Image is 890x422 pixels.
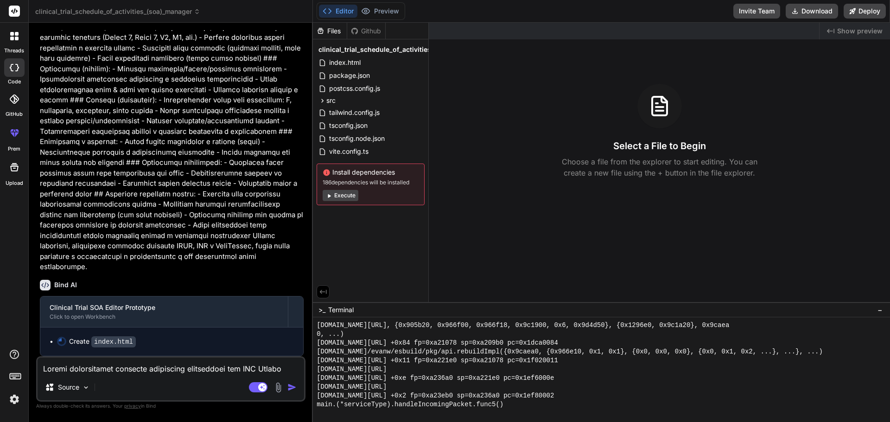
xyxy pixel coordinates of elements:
span: clinical_trial_schedule_of_activities_(soa)_manager [35,7,200,16]
span: Show preview [837,26,883,36]
span: [DOMAIN_NAME][URL] [317,365,387,374]
span: [DOMAIN_NAME]/evanw/esbuild/pkg/api.rebuildImpl({0x9caea0, {0x966e10, 0x1, 0x1}, {0x0, 0x0, 0x0},... [317,347,823,356]
button: Deploy [844,4,886,19]
div: Click to open Workbench [50,313,279,321]
span: − [877,305,883,315]
span: 0, ...) [317,330,344,339]
span: [DOMAIN_NAME][URL] +0x2 fp=0xa23eb0 sp=0xa236a0 pc=0x1ef80002 [317,391,554,400]
span: [DOMAIN_NAME][URL] +0x11 fp=0xa221e0 sp=0xa21078 pc=0x1f020011 [317,356,558,365]
span: postcss.config.js [328,83,381,94]
span: tailwind.config.js [328,107,381,118]
div: Files [313,26,347,36]
label: prem [8,145,20,153]
span: index.html [328,57,362,68]
button: − [876,302,884,317]
span: src [326,96,336,105]
span: 186 dependencies will be installed [323,179,419,186]
span: Terminal [328,305,354,315]
span: Install dependencies [323,168,419,177]
button: Execute [323,190,358,201]
div: Create [69,337,136,346]
p: Choose a file from the explorer to start editing. You can create a new file using the + button in... [556,156,763,178]
button: Invite Team [733,4,780,19]
img: Pick Models [82,384,90,391]
h6: Bind AI [54,280,77,290]
span: vite.config.ts [328,146,369,157]
img: settings [6,391,22,407]
label: threads [4,47,24,55]
span: >_ [318,305,325,315]
button: Download [786,4,838,19]
span: clinical_trial_schedule_of_activities_(soa)_manager [318,45,482,54]
label: Upload [6,179,23,187]
span: tsconfig.json [328,120,369,131]
span: [DOMAIN_NAME][URL] +0xe fp=0xa236a0 sp=0xa221e0 pc=0x1ef6000e [317,374,554,383]
div: Clinical Trial SOA Editor Prototype [50,303,279,312]
span: [DOMAIN_NAME][URL] +0x84 fp=0xa21078 sp=0xa209b0 pc=0x1dca0084 [317,339,558,347]
button: Clinical Trial SOA Editor PrototypeClick to open Workbench [40,296,288,327]
label: code [8,78,21,86]
button: Preview [357,5,403,18]
img: attachment [273,382,284,393]
code: index.html [91,336,136,347]
p: Always double-check its answers. Your in Bind [36,402,305,410]
div: Github [347,26,385,36]
h3: Select a File to Begin [613,139,706,152]
span: main.(*serviceType).handleIncomingPacket.func5() [317,400,503,409]
label: GitHub [6,110,23,118]
img: icon [287,383,297,392]
span: package.json [328,70,371,81]
span: [DOMAIN_NAME][URL], {0x905b20, 0x966f00, 0x966f18, 0x9c1900, 0x6, 0x9d4d50}, {0x1296e0, 0x9c1a20}... [317,321,729,330]
span: privacy [124,403,141,409]
p: Source [58,383,79,392]
span: tsconfig.node.json [328,133,386,144]
button: Editor [319,5,357,18]
span: [DOMAIN_NAME][URL] [317,383,387,391]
